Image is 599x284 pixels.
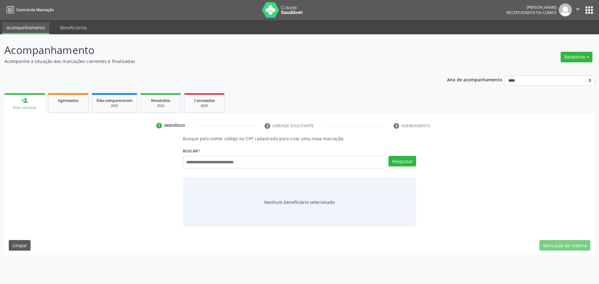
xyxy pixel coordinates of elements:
[194,98,215,103] span: Cancelados
[447,75,502,83] p: Ano de acompanhamento
[96,98,133,103] span: Não compareceram
[4,58,417,65] p: Acompanhe a situação das marcações correntes e finalizadas
[574,6,581,12] i: 
[58,98,79,103] span: Agendados
[572,3,584,17] button: 
[584,5,595,16] button: apps
[189,103,220,108] div: 2025
[2,22,49,34] a: Acompanhamento
[388,156,416,166] button: Pesquisar
[164,123,185,128] div: Indivíduo
[156,123,162,128] div: 1
[183,146,200,156] label: Buscar
[507,10,557,15] span: Recepcionista da clínica
[96,103,133,108] div: 2025
[16,7,54,12] span: Central de Marcação
[4,42,417,58] p: Acompanhamento
[145,103,176,108] div: 2025
[507,5,557,10] div: [PERSON_NAME]
[9,240,31,251] button: Limpar
[183,135,416,142] p: Busque pelo nome, código ou CPF cadastrado para criar uma nova marcação.
[561,52,592,62] button: Relatórios
[4,5,54,15] a: Central de Marcação
[9,105,41,110] div: Nova marcação
[151,98,170,103] span: Resolvidos
[56,22,91,33] a: Beneficiários
[264,199,335,205] span: Nenhum beneficiário selecionado
[539,240,590,251] button: Marcação de retorno
[21,97,28,104] div: person_add
[559,3,572,17] img: img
